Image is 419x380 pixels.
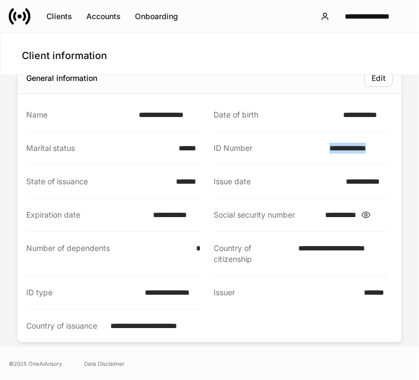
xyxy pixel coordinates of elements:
div: Country of issuance [26,320,104,331]
div: Issuer [214,287,357,299]
div: Social security number [214,209,318,220]
div: Clients [46,11,72,22]
div: Accounts [86,11,121,22]
div: Number of dependents [26,243,190,265]
div: Date of birth [214,109,337,120]
div: State of issuance [26,176,169,187]
div: Edit [371,73,386,84]
div: Expiration date [26,209,147,220]
button: Onboarding [128,8,185,25]
div: ID type [26,287,138,298]
div: Name [26,109,132,120]
div: Country of citizenship [214,243,292,265]
h4: Client information [22,49,107,62]
button: Accounts [79,8,128,25]
div: Marital status [26,143,172,154]
div: General information [26,73,97,84]
div: Issue date [214,176,339,187]
button: Edit [364,69,393,87]
div: Onboarding [135,11,178,22]
button: Clients [39,8,79,25]
span: © 2025 OneAdvisory [9,359,62,368]
div: ID Number [214,143,323,154]
a: Data Disclaimer [84,359,125,368]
